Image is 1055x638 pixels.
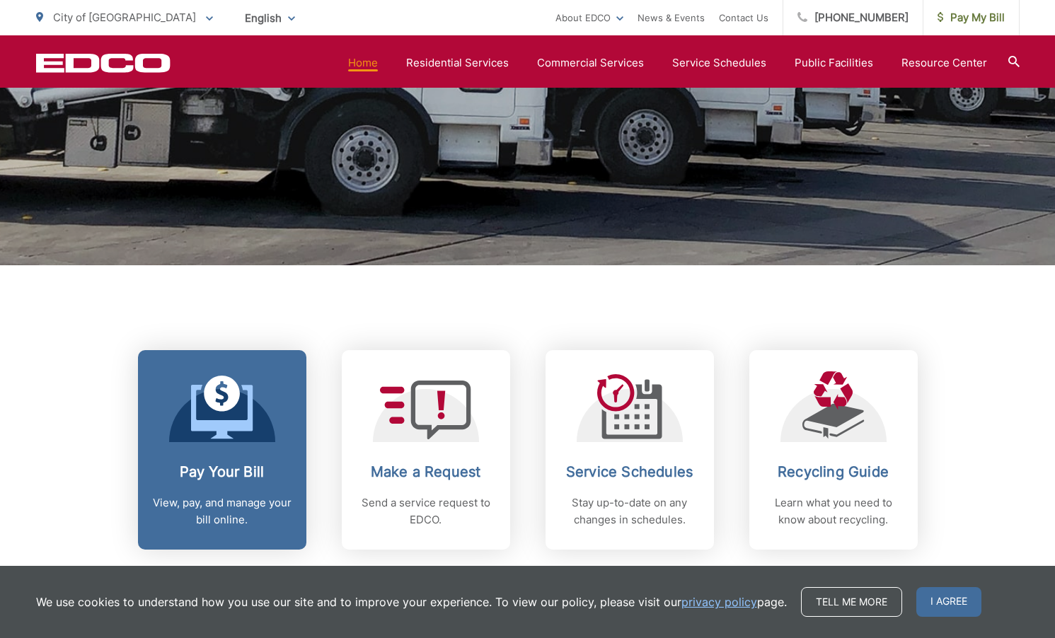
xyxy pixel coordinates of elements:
a: Service Schedules [672,54,766,71]
p: View, pay, and manage your bill online. [152,494,292,528]
span: English [234,6,306,30]
a: EDCD logo. Return to the homepage. [36,53,171,73]
h2: Recycling Guide [763,463,904,480]
span: City of [GEOGRAPHIC_DATA] [53,11,196,24]
a: Recycling Guide Learn what you need to know about recycling. [749,350,918,550]
a: Resource Center [901,54,987,71]
a: Service Schedules Stay up-to-date on any changes in schedules. [546,350,714,550]
a: About EDCO [555,9,623,26]
p: We use cookies to understand how you use our site and to improve your experience. To view our pol... [36,593,787,610]
a: Contact Us [719,9,768,26]
h2: Pay Your Bill [152,463,292,480]
p: Stay up-to-date on any changes in schedules. [560,494,700,528]
p: Send a service request to EDCO. [356,494,496,528]
h2: Service Schedules [560,463,700,480]
a: Make a Request Send a service request to EDCO. [342,350,510,550]
a: Tell me more [801,587,902,617]
a: privacy policy [681,593,757,610]
a: Home [348,54,378,71]
p: Learn what you need to know about recycling. [763,494,904,528]
a: Commercial Services [537,54,644,71]
span: Pay My Bill [938,9,1005,26]
a: News & Events [638,9,705,26]
a: Public Facilities [795,54,873,71]
a: Pay Your Bill View, pay, and manage your bill online. [138,350,306,550]
span: I agree [916,587,981,617]
h2: Make a Request [356,463,496,480]
a: Residential Services [406,54,509,71]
